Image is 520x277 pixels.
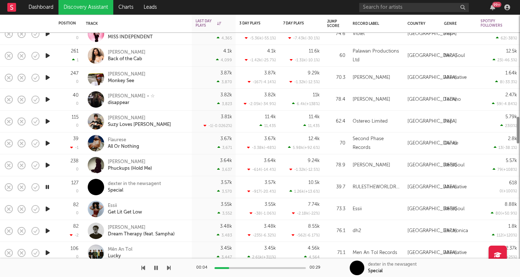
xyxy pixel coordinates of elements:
[108,181,161,187] div: dexter in the newsagent
[259,123,276,128] div: 11,435
[264,93,276,97] div: 3.82k
[444,139,458,148] div: Dance
[73,203,79,207] div: 82
[496,36,517,41] div: 62 ( -38 % )
[108,49,145,62] a: [PERSON_NAME]Back of the Cab
[72,58,79,62] div: 1
[71,159,79,163] div: 238
[500,123,517,128] div: 23 ( 0 % )
[108,187,161,194] div: Special
[217,36,232,41] div: 4,365
[264,136,276,141] div: 3.67k
[353,183,400,192] div: RULESTHEWORLDRECORDS2025
[353,47,400,65] div: Palawan Productions Ltd
[196,263,211,272] div: 00:04
[327,161,345,170] div: 78.9
[506,158,517,163] div: 5.57k
[368,261,417,268] div: dexter in the newsagent
[220,246,232,251] div: 3.45k
[508,136,517,141] div: 2.8k
[76,189,79,193] div: 0
[493,167,517,172] div: 79 ( +108 % )
[505,71,517,76] div: 1.64k
[505,93,517,97] div: 2.47k
[353,227,361,235] div: dh2
[247,189,276,194] div: -917 ( -20.4 % )
[76,168,79,172] div: 0
[204,123,232,128] div: -1 ( -0.0262 % )
[506,246,517,251] div: 2.37k
[108,100,155,106] div: disappear
[71,71,79,76] div: 247
[308,202,320,207] div: 7.74k
[217,255,232,259] div: 3,447
[247,255,276,259] div: 2.61k ( +311 % )
[353,30,365,38] div: Vi0let
[289,189,320,194] div: 1.26k ( +13.6 % )
[304,255,320,259] div: 4,564
[221,115,232,119] div: 3.81k
[407,51,457,60] div: [GEOGRAPHIC_DATA]
[308,158,320,163] div: 9.24k
[245,58,276,62] div: -1.42k ( -25.7 % )
[292,101,320,106] div: 6.4k ( +138 % )
[108,224,175,238] a: [PERSON_NAME]Dream Therapy (feat. Sampha)
[76,124,79,128] div: 0
[407,139,457,148] div: [GEOGRAPHIC_DATA]
[444,183,467,192] div: Alternative
[444,51,465,60] div: Neo-Soul
[70,233,79,238] div: -2
[481,19,506,28] div: Spotify Followers
[264,71,276,76] div: 3.87k
[108,246,132,253] div: Mên An Tol
[313,93,320,97] div: 11k
[108,159,152,172] a: [PERSON_NAME]Phuckups (Hold Me)
[407,73,457,82] div: [GEOGRAPHIC_DATA]
[407,183,457,192] div: [GEOGRAPHIC_DATA]
[292,211,320,216] div: -2.18k ( -22 % )
[108,165,152,172] div: Phuckups (Hold Me)
[444,95,461,104] div: Techno
[108,143,139,150] div: All Or Nothing
[353,249,397,257] div: Men An Tol Records
[290,58,320,62] div: -1.31k ( -10.1 % )
[353,95,390,104] div: [PERSON_NAME]
[108,27,153,41] a: vi0letMISS INDEPENDENT
[247,167,276,172] div: -614 ( -14.4 % )
[73,93,79,98] div: 40
[265,180,276,185] div: 3.57k
[73,136,79,141] div: 39
[264,224,276,229] div: 3.48k
[327,30,345,38] div: 74.6
[108,93,155,106] a: [PERSON_NAME] ⋆ ☆disappear
[500,189,517,193] div: 0 ( +100 % )
[239,21,265,26] div: 3 Day Plays
[444,22,470,26] div: Genre
[108,93,155,100] div: [PERSON_NAME] ⋆ ☆
[407,205,457,213] div: [GEOGRAPHIC_DATA]
[73,224,79,229] div: 82
[444,227,468,235] div: Electronica
[108,224,175,231] div: [PERSON_NAME]
[407,95,457,104] div: [GEOGRAPHIC_DATA]
[217,189,232,194] div: 3,570
[327,51,345,60] div: 60
[327,205,345,213] div: 73.3
[217,233,232,238] div: 3,483
[196,19,221,28] div: Last Day Plays
[108,203,142,209] div: Essii
[216,58,232,62] div: 4,099
[108,115,171,128] a: [PERSON_NAME]Suzy Loves [PERSON_NAME]
[327,183,345,192] div: 39.7
[220,136,232,141] div: 3.67k
[505,115,517,119] div: 5.79k
[492,101,517,106] div: 59 ( -4.84 % )
[220,93,232,97] div: 3.82k
[248,80,276,84] div: -167 ( -4.14 % )
[288,36,320,41] div: -7.43k ( -30.1 % )
[308,71,320,76] div: 9.29k
[76,80,79,84] div: 0
[407,227,457,235] div: [GEOGRAPHIC_DATA]
[327,139,345,148] div: 70
[407,117,457,126] div: [GEOGRAPHIC_DATA]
